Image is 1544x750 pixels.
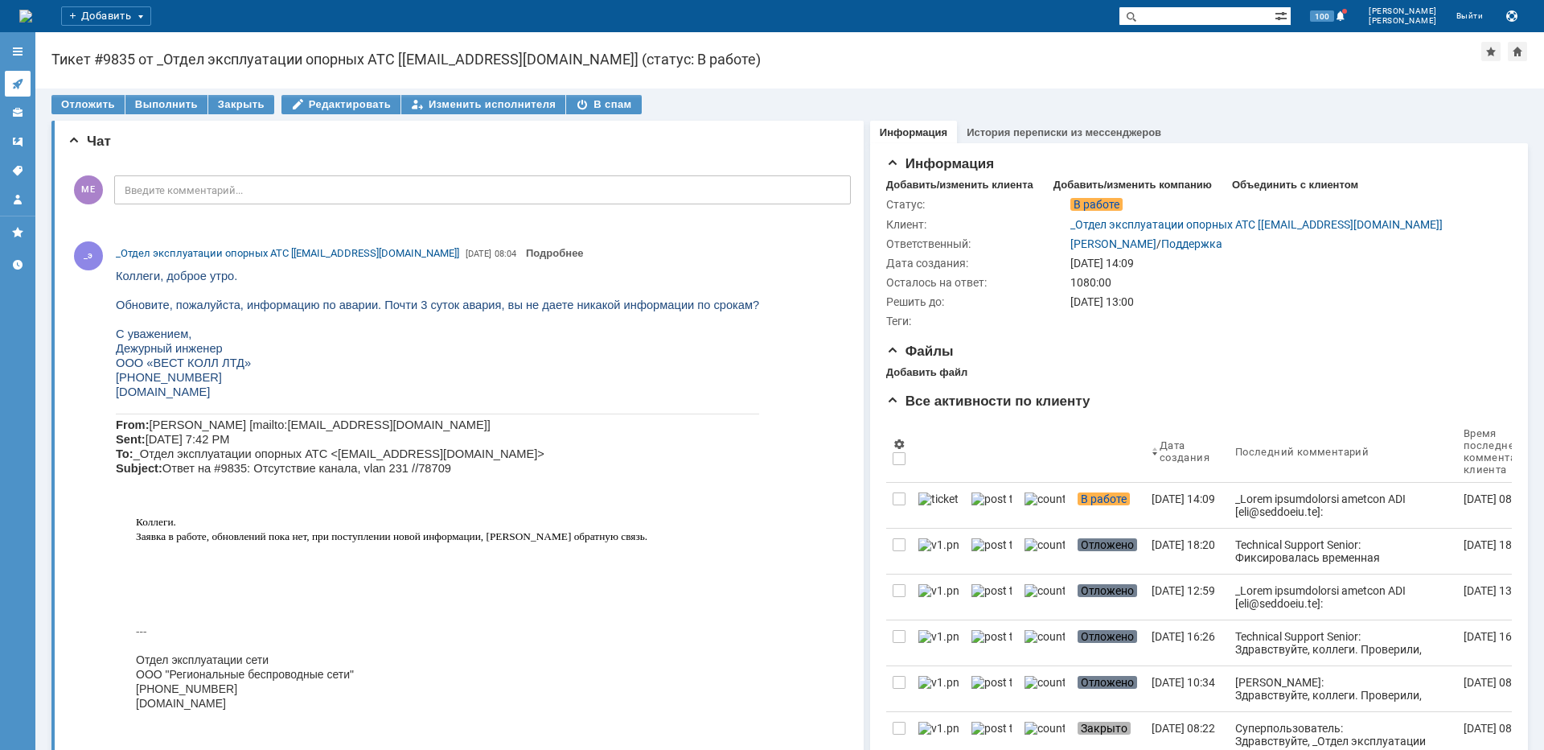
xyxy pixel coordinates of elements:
a: Клиенты [5,100,31,126]
a: Перейти на домашнюю страницу [19,10,32,23]
b: Sent: [20,323,50,336]
a: Отложено [1071,620,1145,666]
b: Subject: [20,374,67,387]
a: counter.png [1018,575,1071,620]
span: Отдел эксплуатации сети [20,399,153,412]
span: Коллеги, не получили от вас обратной связи. [20,400,244,413]
img: counter.png [1025,584,1065,597]
a: Информация [880,126,947,138]
span: Закрыто [1078,722,1131,735]
span: _Отдел эксплуатации опорных АТС [[EMAIL_ADDRESS][DOMAIN_NAME]] [116,247,459,259]
a: counter.png [1018,529,1071,574]
span: [DATE] 13:00 [1070,295,1134,308]
span: [PERSON_NAME] [1369,16,1437,26]
span: [DOMAIN_NAME] [20,428,110,441]
img: counter.png [1025,538,1065,551]
img: v1.png [918,630,959,643]
img: post ticket.png [971,722,1012,735]
span: Здравствуйте, коллеги. Наблюдаем отсутствие, арендуемого у вас канала, по адресу: [STREET_ADDRESS... [20,595,677,622]
div: Объединить с клиентом [1232,179,1358,192]
span: Отдел инсталляций и аварийно-восстановительных работ [20,667,310,680]
b: Cc: [20,542,39,555]
div: Решить до: [886,295,1067,308]
span: Дежурный инженер [20,653,120,666]
span: Файлы [886,344,954,359]
div: Дата создания: [886,257,1067,270]
span: Здравствуйте, коллеги! Второй день нет от вас информации по аварии! [20,205,376,218]
a: v1.png [912,575,965,620]
span: Отдел инсталляций и аварийно-восстановительных работ [20,457,310,470]
a: Активности [5,71,31,97]
div: Последний комментарий [1235,446,1369,458]
span: Дежурный инженер [20,249,120,262]
button: Сохранить лог [1502,6,1521,26]
a: [EMAIL_ADDRESS][DOMAIN_NAME] [127,555,326,568]
span: [DOMAIN_NAME] [20,399,110,412]
span: --- [20,371,31,383]
span: Отложено [1078,676,1137,689]
span: ООО «Вест Колл ЛТД» [20,682,138,695]
a: _Отдел эксплуатации опорных АТС [[EMAIL_ADDRESS][DOMAIN_NAME]] [1070,218,1443,231]
div: [DATE] 08:22 [1464,722,1527,735]
a: [PERSON_NAME]: Здравствуйте, коллеги. Проверили, канал работает штатно,потерь и прерываний не фик... [1229,666,1457,711]
a: v1.png [912,620,965,666]
span: 100 [1310,10,1334,22]
img: post ticket.png [971,584,1012,597]
div: _Lorem ipsumdolorsi ametcon ADI [eli@seddoeiu.te]: Incidid, utlabo etdo. Magnaali, enimadmini, ve... [1235,492,1451,737]
a: counter.png [1018,666,1071,711]
a: [PERSON_NAME] [1070,237,1156,250]
a: Теги [5,158,31,183]
div: [DATE] 16:26 [1152,630,1215,643]
span: Расширенный поиск [1275,7,1291,23]
div: [DATE] 12:59 [1152,584,1215,597]
span: ООО «Вест Колл ЛТД» [20,472,138,485]
th: Дата создания [1145,421,1229,483]
a: [DATE] 16:26 [1145,620,1229,666]
span: В работе [1070,198,1123,211]
div: Тикет #9835 от _Отдел эксплуатации опорных АТС [[EMAIL_ADDRESS][DOMAIN_NAME]] (статус: В работе) [51,52,1481,68]
div: Статус: [886,198,1067,211]
b: To: [20,336,38,348]
span: [PHONE_NUMBER] [20,414,121,427]
span: [DATE] [466,249,491,259]
span: Здравствуйте, коллеги. Наблюдается авария на промежуточном узле транспортной сети/сети доступа. [20,247,378,274]
a: [EMAIL_ADDRESS][DOMAIN_NAME] [452,336,651,348]
div: Добавить/изменить клиента [886,179,1033,192]
div: / [1070,237,1222,250]
span: Дежурный инженер [20,443,120,455]
b: Cc: [20,348,39,361]
img: post ticket.png [971,538,1012,551]
div: [PERSON_NAME]: Здравствуйте, коллеги. Проверили, канал работает штатно,потерь и прерываний не фик... [1235,676,1451,727]
span: [PERSON_NAME] [20,428,113,441]
a: [EMAIL_ADDRESS][DOMAIN_NAME] [43,542,242,555]
span: [PHONE_NUMBER] [20,428,121,441]
div: Добавить/изменить компанию [1053,179,1212,192]
span: МЕ [74,175,103,204]
img: v1.png [918,676,959,689]
div: Сделать домашней страницей [1508,42,1527,61]
div: [DATE] 08:22 [1152,722,1215,735]
span: Отдел эксплуатации сети [20,356,153,369]
a: [EMAIL_ADDRESS][DOMAIN_NAME] [482,542,681,555]
span: Настройки [893,438,905,451]
div: Добавить [61,6,151,26]
img: counter.png [1025,722,1065,735]
a: Отложено [1071,666,1145,711]
div: [DATE] 13:34 [1464,584,1527,597]
div: [DATE] 18:20 [1152,538,1215,551]
span: [PERSON_NAME] [1369,6,1437,16]
span: ООО «Вест Колл ЛТД» [20,278,138,291]
div: [DATE] 08:04 [1464,492,1527,505]
span: Информация [886,156,994,171]
a: v1.png [912,529,965,574]
a: [EMAIL_ADDRESS][DOMAIN_NAME] [482,348,681,361]
a: [EMAIL_ADDRESS][DOMAIN_NAME] [127,361,326,374]
img: counter.png [1025,492,1065,505]
div: 1080:00 [1070,276,1502,289]
a: [DATE] 12:59 [1145,575,1229,620]
div: Дата создания [1160,439,1209,464]
span: [PERSON_NAME] [20,638,113,651]
a: counter.png [1018,483,1071,528]
img: v1.png [918,538,959,551]
span: From: [20,504,54,517]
